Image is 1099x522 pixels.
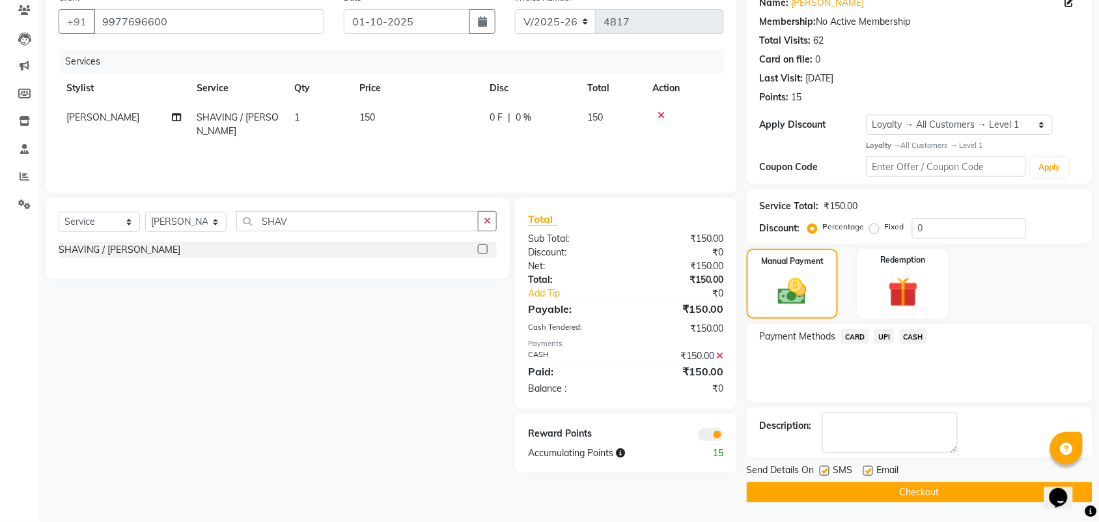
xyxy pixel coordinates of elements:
div: ₹150.00 [626,259,734,273]
div: Services [60,50,734,74]
span: 0 % [516,111,531,124]
img: _gift.svg [879,274,928,311]
div: Membership: [760,15,816,29]
img: _cash.svg [769,275,816,308]
div: Net: [518,259,626,273]
div: ₹150.00 [626,273,734,287]
div: Reward Points [518,427,626,441]
span: SMS [833,463,853,480]
div: Total Visits: [760,34,811,48]
label: Manual Payment [761,255,824,267]
div: Accumulating Points [518,446,680,460]
div: Apply Discount [760,118,867,132]
label: Fixed [885,221,904,233]
th: Disc [482,74,579,103]
span: CASH [900,329,928,344]
span: [PERSON_NAME] [66,111,139,123]
span: CARD [841,329,869,344]
div: ₹0 [644,287,734,300]
th: Action [645,74,724,103]
th: Qty [286,74,352,103]
div: CASH [518,349,626,363]
span: SHAVING / [PERSON_NAME] [197,111,279,137]
th: Total [579,74,645,103]
div: Cash Tendered: [518,322,626,336]
span: 0 F [490,111,503,124]
div: All Customers → Level 1 [867,140,1079,151]
span: Email [877,463,899,480]
div: 15 [680,446,734,460]
th: Service [189,74,286,103]
div: 62 [814,34,824,48]
input: Search by Name/Mobile/Email/Code [94,9,324,34]
span: Send Details On [747,463,814,480]
div: Paid: [518,364,626,379]
div: ₹150.00 [626,364,734,379]
span: | [508,111,510,124]
div: ₹0 [626,382,734,396]
div: Total: [518,273,626,287]
button: Checkout [747,482,1092,502]
span: 1 [294,111,299,123]
input: Enter Offer / Coupon Code [867,156,1026,177]
div: ₹150.00 [626,232,734,246]
div: [DATE] [806,72,834,85]
span: UPI [874,329,895,344]
div: Payable: [518,301,626,317]
div: ₹150.00 [626,322,734,336]
iframe: chat widget [1044,470,1086,509]
span: 150 [587,111,603,123]
strong: Loyalty → [867,141,901,150]
label: Percentage [823,221,865,233]
div: Description: [760,419,812,433]
div: No Active Membership [760,15,1079,29]
div: ₹150.00 [824,199,858,213]
div: Last Visit: [760,72,803,85]
div: ₹0 [626,246,734,259]
div: Balance : [518,382,626,396]
div: 0 [816,53,821,66]
button: +91 [59,9,95,34]
div: SHAVING / [PERSON_NAME] [59,243,180,257]
div: Service Total: [760,199,819,213]
span: 150 [359,111,375,123]
span: Payment Methods [760,330,836,343]
th: Price [352,74,482,103]
a: Add Tip [518,287,644,300]
div: Points: [760,91,789,104]
div: Coupon Code [760,160,867,174]
th: Stylist [59,74,189,103]
div: ₹150.00 [626,301,734,317]
div: Payments [528,338,724,349]
button: Apply [1031,158,1068,177]
div: Card on file: [760,53,813,66]
label: Redemption [881,254,926,266]
input: Search or Scan [236,211,479,231]
div: 15 [792,91,802,104]
span: Total [528,212,558,226]
div: Discount: [760,222,800,235]
div: Sub Total: [518,232,626,246]
div: Discount: [518,246,626,259]
div: ₹150.00 [626,349,734,363]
